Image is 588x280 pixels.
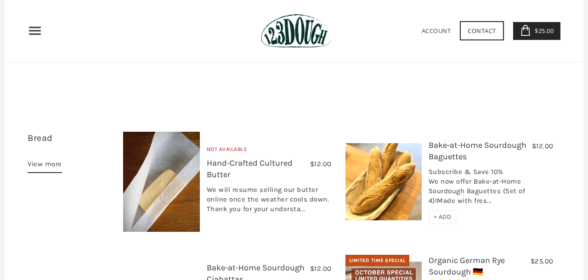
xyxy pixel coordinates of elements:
[429,167,554,210] div: Subscribe & Save 10% We now offer Bake-at-Home Sourdough Baguettes (Set of 4)!Made with fres...
[429,140,526,162] a: Bake-at-Home Sourdough Baguettes
[28,23,42,38] nav: Primary
[513,22,561,40] a: $25.00
[532,27,554,35] span: $25.00
[28,158,62,173] a: View more
[28,133,53,143] a: Bread
[345,143,422,220] img: Bake-at-Home Sourdough Baguettes
[123,132,199,231] img: Hand-Crafted Cultured Butter
[429,255,505,277] a: Organic German Rye Sourdough 🇩🇪
[261,14,331,48] img: 123Dough Bakery
[434,213,452,221] span: + ADD
[310,160,332,168] span: $12.00
[429,210,457,224] div: + ADD
[207,158,293,179] a: Hand-Crafted Cultured Butter
[345,255,409,267] div: Limited Time Special
[460,21,504,40] a: Contact
[422,27,451,35] a: Account
[532,142,554,150] span: $12.00
[207,145,332,157] div: Not Available
[310,264,332,273] span: $12.00
[531,257,554,265] span: $25.00
[28,132,116,158] h3: 15 items
[207,185,332,218] div: We will resume selling our butter online once the weather cools down. Thank you for your understa...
